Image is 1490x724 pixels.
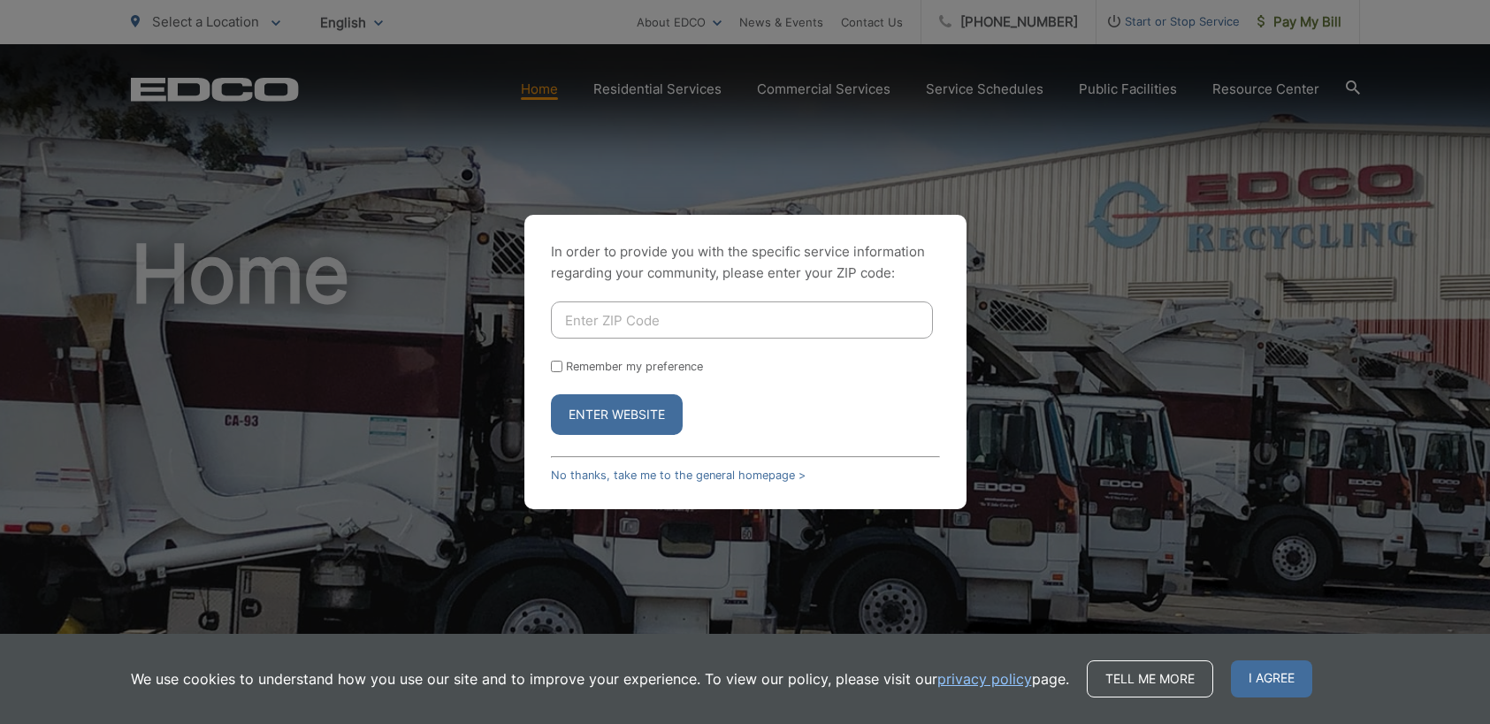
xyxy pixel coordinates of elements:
p: In order to provide you with the specific service information regarding your community, please en... [551,241,940,284]
label: Remember my preference [566,360,703,373]
a: No thanks, take me to the general homepage > [551,469,806,482]
span: I agree [1231,660,1312,697]
input: Enter ZIP Code [551,301,933,339]
a: Tell me more [1087,660,1213,697]
button: Enter Website [551,394,683,435]
a: privacy policy [937,668,1032,690]
p: We use cookies to understand how you use our site and to improve your experience. To view our pol... [131,668,1069,690]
